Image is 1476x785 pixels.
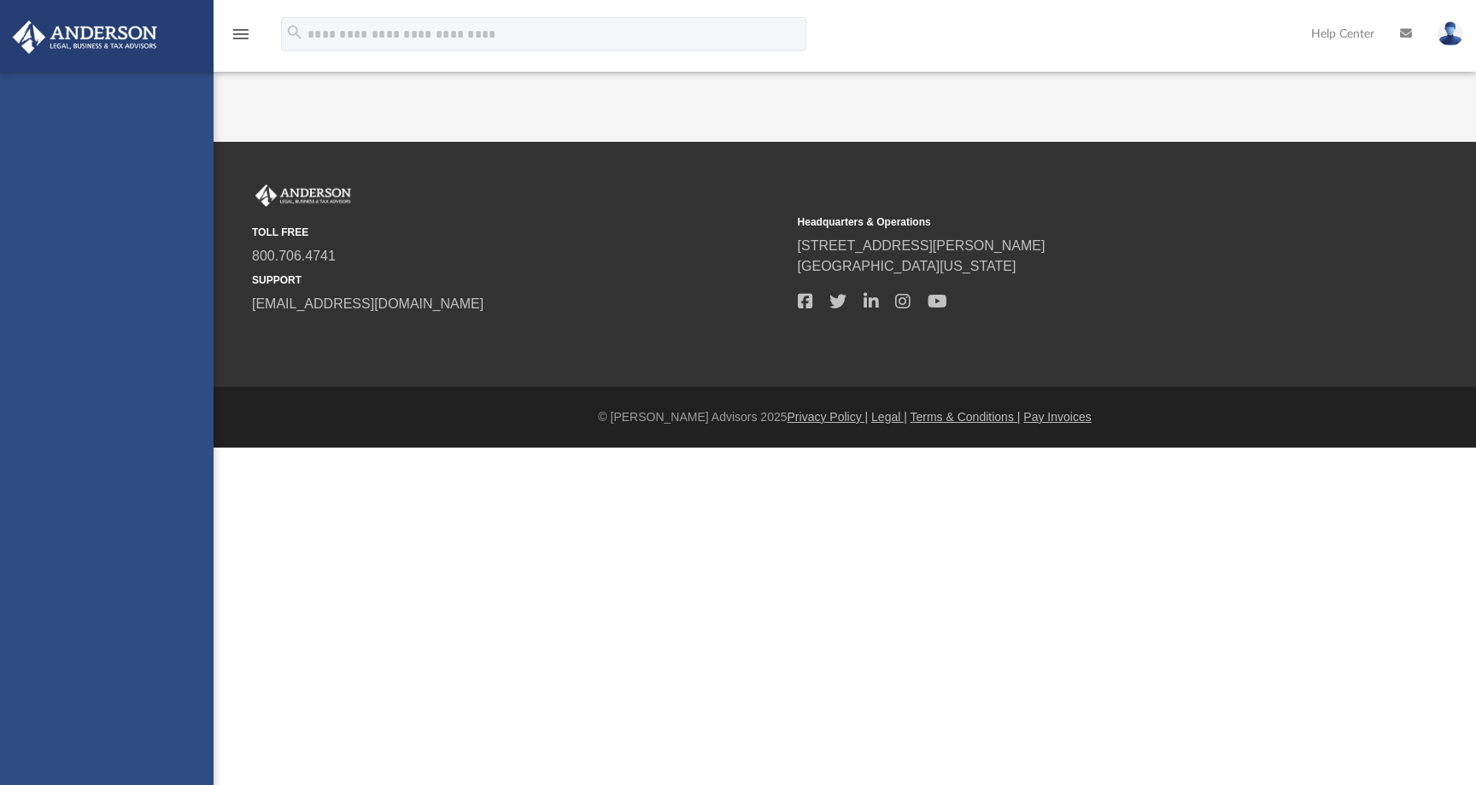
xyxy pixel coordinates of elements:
a: 800.706.4741 [252,249,336,263]
a: [STREET_ADDRESS][PERSON_NAME] [798,238,1045,253]
div: © [PERSON_NAME] Advisors 2025 [214,408,1476,426]
a: Terms & Conditions | [911,410,1021,424]
img: Anderson Advisors Platinum Portal [252,185,354,207]
i: menu [231,24,251,44]
a: menu [231,32,251,44]
small: SUPPORT [252,272,786,288]
a: [GEOGRAPHIC_DATA][US_STATE] [798,259,1016,273]
img: Anderson Advisors Platinum Portal [8,21,162,54]
a: Pay Invoices [1023,410,1091,424]
a: [EMAIL_ADDRESS][DOMAIN_NAME] [252,296,483,311]
a: Legal | [871,410,907,424]
small: TOLL FREE [252,225,786,240]
a: Privacy Policy | [788,410,869,424]
img: User Pic [1438,21,1463,46]
i: search [285,23,304,42]
small: Headquarters & Operations [798,214,1332,230]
